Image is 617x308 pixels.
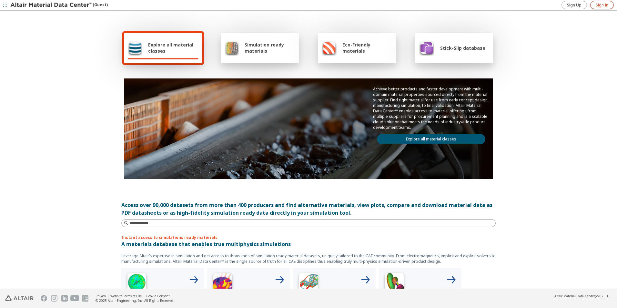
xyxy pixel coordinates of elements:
img: Stick-Slip database [419,40,434,56]
img: Low Frequency Icon [210,271,236,296]
div: Access over 90,000 datasets from more than 400 producers and find alternative materials, view plo... [121,201,496,217]
span: Sign Up [567,3,582,8]
span: Stick-Slip database [440,45,485,51]
a: Explore all material classes [377,134,485,144]
p: A materials database that enables true multiphysics simulations [121,240,496,248]
span: Eco-Friendly materials [342,42,392,54]
a: Cookie Consent [146,294,170,298]
img: Explore all material classes [128,40,142,56]
p: Leverage Altair’s expertise in simulation and get access to thousands of simulation ready materia... [121,253,496,264]
div: (Guest) [10,2,108,8]
div: (v2025.1) [554,294,609,298]
p: Achieve better products and faster development with multi-domain material properties sourced dire... [373,86,489,130]
img: Structural Analyses Icon [296,271,321,296]
img: Eco-Friendly materials [322,40,337,56]
span: Explore all material classes [148,42,198,54]
img: Altair Material Data Center [10,2,93,8]
img: Simulation ready materials [225,40,239,56]
a: Privacy [96,294,106,298]
span: Sign In [596,3,608,8]
a: Sign Up [561,1,587,9]
a: Sign In [590,1,614,9]
div: © 2025 Altair Engineering, Inc. All Rights Reserved. [96,298,174,303]
span: Altair Material Data Center [554,294,595,298]
img: Crash Analyses Icon [381,271,407,296]
p: Instant access to simulations ready materials [121,235,496,240]
span: Simulation ready materials [245,42,295,54]
a: Website Terms of Use [110,294,142,298]
img: High Frequency Icon [124,271,150,296]
img: Altair Engineering [5,295,34,301]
